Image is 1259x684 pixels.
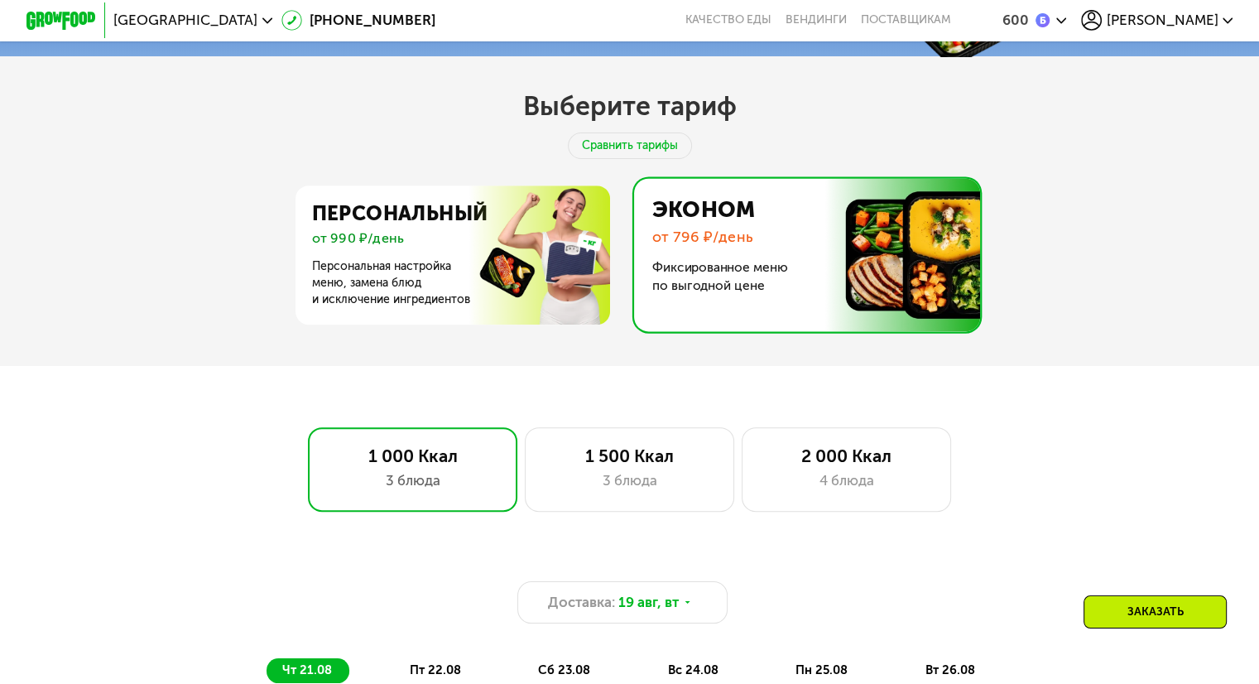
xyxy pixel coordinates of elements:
[760,470,933,491] div: 4 блюда
[548,592,615,613] span: Доставка:
[668,662,718,677] span: вс 24.08
[685,13,771,27] a: Качество еды
[281,10,435,31] a: [PHONE_NUMBER]
[538,662,590,677] span: сб 23.08
[326,446,499,466] div: 1 000 Ккал
[543,446,716,466] div: 1 500 Ккал
[925,662,975,677] span: вт 26.08
[523,89,737,123] h2: Выберите тариф
[568,132,692,159] div: Сравнить тарифы
[760,446,933,466] div: 2 000 Ккал
[326,470,499,491] div: 3 блюда
[282,662,332,677] span: чт 21.08
[795,662,848,677] span: пн 25.08
[543,470,716,491] div: 3 блюда
[618,592,679,613] span: 19 авг, вт
[410,662,461,677] span: пт 22.08
[1106,13,1218,27] span: [PERSON_NAME]
[1084,595,1227,629] div: Заказать
[113,13,257,27] span: [GEOGRAPHIC_DATA]
[861,13,951,27] div: поставщикам
[1002,13,1028,27] div: 600
[786,13,847,27] a: Вендинги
